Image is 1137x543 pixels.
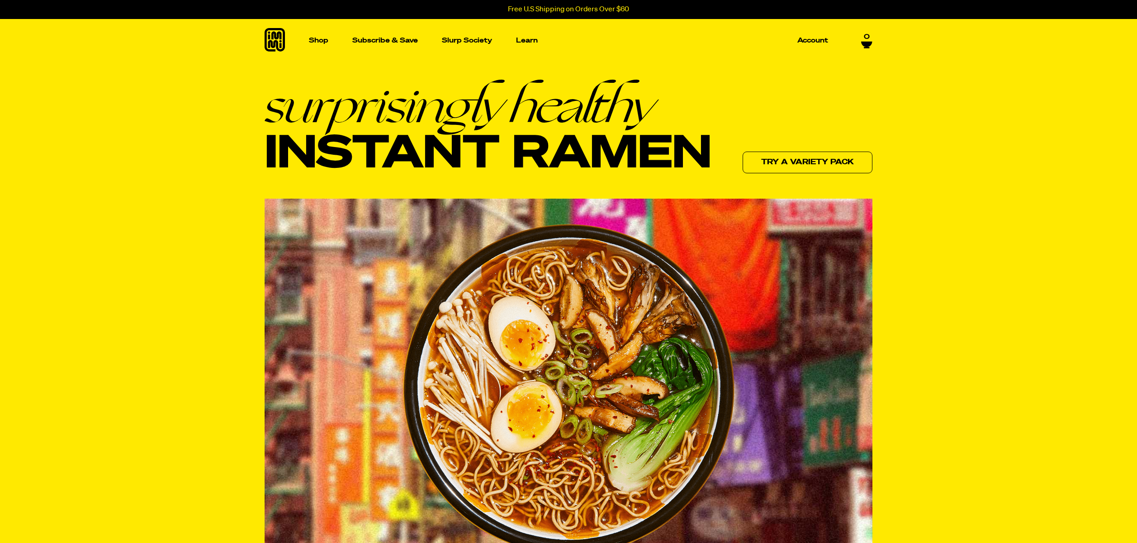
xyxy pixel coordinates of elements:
[349,33,422,48] a: Subscribe & Save
[309,37,328,44] p: Shop
[864,30,870,38] span: 0
[442,37,492,44] p: Slurp Society
[265,80,711,130] em: surprisingly healthy
[352,37,418,44] p: Subscribe & Save
[797,37,828,44] p: Account
[508,5,629,14] p: Free U.S Shipping on Orders Over $60
[743,152,872,173] a: Try a variety pack
[305,19,832,62] nav: Main navigation
[861,30,872,46] a: 0
[794,33,832,48] a: Account
[512,19,541,62] a: Learn
[438,33,496,48] a: Slurp Society
[265,80,711,180] h1: Instant Ramen
[516,37,538,44] p: Learn
[305,19,332,62] a: Shop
